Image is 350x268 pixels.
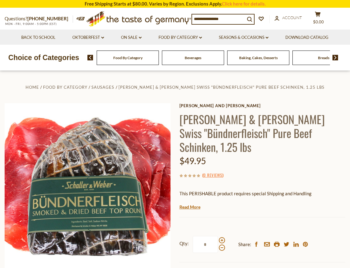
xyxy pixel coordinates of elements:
[87,55,93,60] img: previous arrow
[179,112,345,154] h1: [PERSON_NAME] & [PERSON_NAME] Swiss "Bündnerfleisch" Pure Beef Schinken, 1.25 lbs
[332,55,338,60] img: next arrow
[179,204,200,210] a: Read More
[179,190,345,197] p: This PERISHABLE product requires special Shipping and Handling
[119,85,324,90] a: [PERSON_NAME] & [PERSON_NAME] Swiss "Bündnerfleisch" Pure Beef Schinken, 1.25 lbs
[5,22,57,26] span: MON - FRI, 9:00AM - 5:00PM (EST)
[203,172,222,179] a: 0 Reviews
[193,236,218,253] input: Qty:
[239,55,278,60] a: Baking, Cakes, Desserts
[5,15,73,23] p: Questions?
[179,240,189,247] strong: Qty:
[21,34,55,41] a: Back to School
[185,202,345,210] li: We will ship this product in heat-protective packaging and ice.
[275,14,302,21] a: Account
[179,103,345,108] a: [PERSON_NAME] and [PERSON_NAME]
[27,16,68,21] a: [PHONE_NUMBER]
[121,34,142,41] a: On Sale
[179,156,206,166] span: $49.95
[222,1,266,6] a: Click here for details.
[159,34,202,41] a: Food By Category
[185,55,201,60] a: Beverages
[113,55,143,60] a: Food By Category
[285,34,328,41] a: Download Catalog
[318,55,329,60] a: Breads
[202,172,223,178] span: ( )
[313,19,324,24] span: $0.00
[91,85,114,90] a: Sausages
[282,15,302,20] span: Account
[26,85,39,90] a: Home
[308,11,327,27] button: $0.00
[72,34,104,41] a: Oktoberfest
[219,34,268,41] a: Seasons & Occasions
[43,85,87,90] a: Food By Category
[238,241,251,248] span: Share:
